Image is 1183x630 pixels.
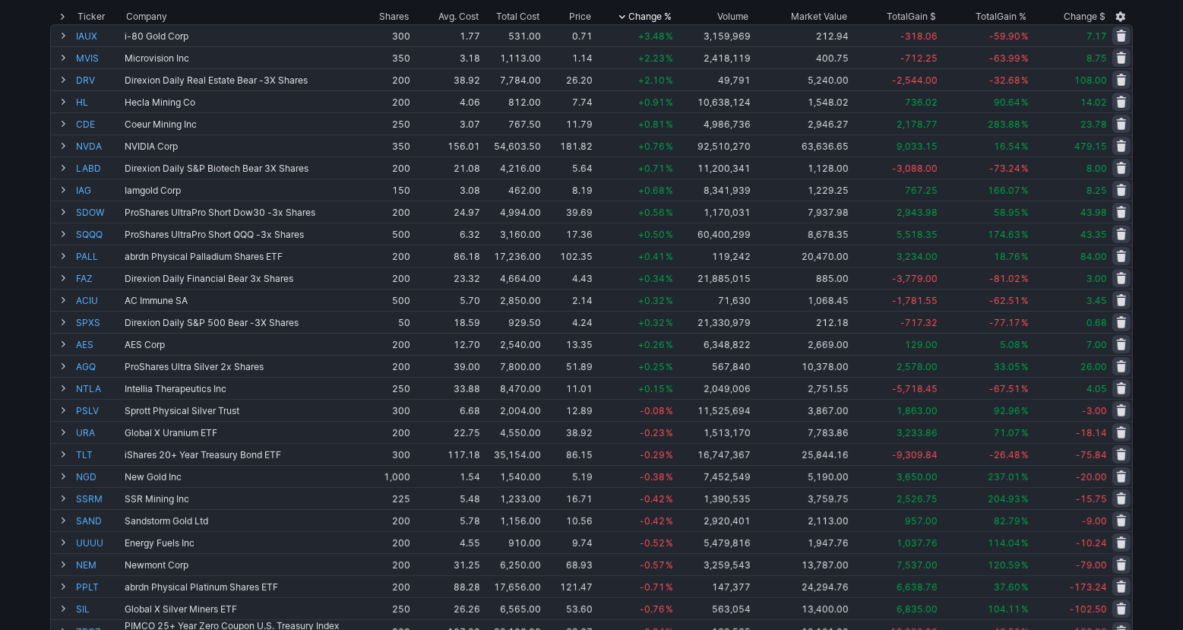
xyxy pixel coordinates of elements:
[542,68,593,90] td: 26.20
[1021,427,1029,438] span: %
[666,339,673,350] span: %
[357,24,412,46] td: 300
[357,223,412,245] td: 500
[76,576,122,597] a: PPLT
[482,157,542,179] td: 4,216.00
[125,119,356,130] div: Coeur Mining Inc
[412,24,482,46] td: 1.77
[1021,383,1029,394] span: %
[752,355,850,377] td: 10,378.00
[994,141,1020,152] span: 16.54
[666,229,673,240] span: %
[412,90,482,112] td: 4.06
[482,223,542,245] td: 3,160.00
[1087,339,1107,350] span: 7.00
[675,90,752,112] td: 10,638,124
[125,273,356,284] div: Direxion Daily Financial Bear 3x Shares
[988,185,1020,196] span: 166.07
[76,268,122,289] a: FAZ
[752,267,850,289] td: 885.00
[666,97,673,108] span: %
[412,245,482,267] td: 86.18
[482,90,542,112] td: 812.00
[542,377,593,399] td: 11.01
[897,405,938,416] span: 1,863.00
[897,251,938,262] span: 3,234.00
[666,383,673,394] span: %
[1021,30,1029,42] span: %
[125,427,356,438] div: Global X Uranium ETF
[666,361,673,372] span: %
[892,74,938,86] span: -2,544.00
[1021,97,1029,108] span: %
[638,273,665,284] span: +0.34
[897,361,938,372] span: 2,578.00
[125,141,356,152] div: NVIDIA Corp
[76,554,122,575] a: NEM
[666,185,673,196] span: %
[752,399,850,421] td: 3,867.00
[675,377,752,399] td: 2,049,006
[666,273,673,284] span: %
[638,119,665,130] span: +0.81
[897,207,938,218] span: 2,943.98
[542,112,593,135] td: 11.79
[752,443,850,465] td: 25,844.16
[542,201,593,223] td: 39.69
[412,311,482,333] td: 18.59
[1074,74,1107,86] span: 108.00
[125,361,356,372] div: ProShares Ultra Silver 2x Shares
[752,311,850,333] td: 212.18
[640,405,665,416] span: -0.08
[989,30,1020,42] span: -59.90
[482,355,542,377] td: 7,800.00
[76,466,122,487] a: NGD
[666,317,673,328] span: %
[357,135,412,157] td: 350
[666,251,673,262] span: %
[900,52,938,64] span: -712.25
[638,30,665,42] span: +3.48
[482,399,542,421] td: 2,004.00
[569,9,591,24] div: Price
[542,245,593,267] td: 102.35
[412,443,482,465] td: 117.18
[412,355,482,377] td: 39.00
[542,90,593,112] td: 7.74
[76,312,122,333] a: SPXS
[542,355,593,377] td: 51.89
[752,90,850,112] td: 1,548.02
[482,135,542,157] td: 54,603.50
[542,179,593,201] td: 8.19
[675,201,752,223] td: 1,170,031
[412,333,482,355] td: 12.70
[989,273,1020,284] span: -81.02
[357,157,412,179] td: 200
[675,421,752,443] td: 1,513,170
[1021,52,1029,64] span: %
[412,68,482,90] td: 38.92
[496,9,539,24] div: Total Cost
[542,157,593,179] td: 5.64
[752,289,850,311] td: 1,068.45
[989,163,1020,174] span: -73.24
[76,334,122,355] a: AES
[675,245,752,267] td: 119,242
[675,443,752,465] td: 16,747,367
[666,427,673,438] span: %
[357,90,412,112] td: 200
[125,449,356,461] div: iShares 20+ Year Treasury Bond ETF
[482,289,542,311] td: 2,850.00
[76,25,122,46] a: IAUX
[752,223,850,245] td: 8,678.35
[357,311,412,333] td: 50
[125,317,356,328] div: Direxion Daily S&P 500 Bear -3X Shares
[76,201,122,223] a: SDOW
[675,289,752,311] td: 71,630
[675,24,752,46] td: 3,159,969
[542,311,593,333] td: 4.24
[752,46,850,68] td: 400.75
[1087,30,1107,42] span: 7.17
[752,157,850,179] td: 1,128.00
[542,24,593,46] td: 0.71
